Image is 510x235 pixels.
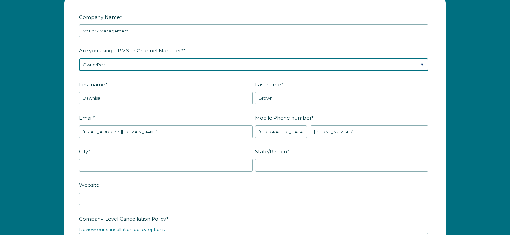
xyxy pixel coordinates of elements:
[79,227,165,232] a: Review our cancellation policy options
[79,180,99,190] span: Website
[255,147,287,157] span: State/Region
[255,79,281,89] span: Last name
[79,214,166,224] span: Company-Level Cancellation Policy
[79,147,88,157] span: City
[79,12,120,22] span: Company Name
[255,113,311,123] span: Mobile Phone number
[79,46,183,56] span: Are you using a PMS or Channel Manager?
[79,79,105,89] span: First name
[79,113,93,123] span: Email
